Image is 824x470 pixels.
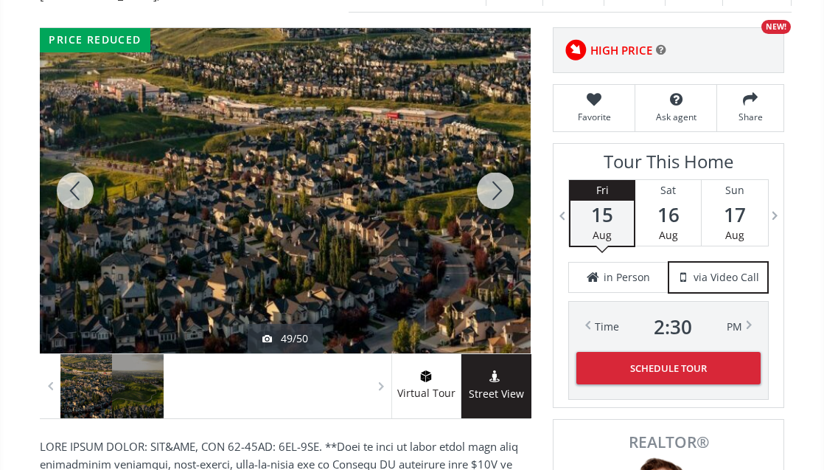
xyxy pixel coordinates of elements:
[391,385,461,402] span: Virtual Tour
[725,228,744,242] span: Aug
[635,180,701,201] div: Sat
[461,386,531,403] span: Street View
[561,111,627,123] span: Favorite
[659,228,678,242] span: Aug
[570,180,634,201] div: Fri
[419,370,433,382] img: virtual tour icon
[570,204,634,225] span: 15
[761,20,791,34] div: NEW!
[576,352,761,384] button: Schedule Tour
[593,228,612,242] span: Aug
[561,35,590,65] img: rating icon
[40,28,150,52] div: price reduced
[595,317,742,337] div: Time PM
[643,111,709,123] span: Ask agent
[391,354,461,418] a: virtual tour iconVirtual Tour
[635,204,701,225] span: 16
[262,331,308,346] div: 49/50
[694,270,759,285] span: via Video Call
[604,270,650,285] span: in Person
[702,180,768,201] div: Sun
[590,43,652,58] span: HIGH PRICE
[570,435,767,450] span: REALTOR®
[654,317,692,337] span: 2 : 30
[725,111,776,123] span: Share
[702,204,768,225] span: 17
[568,151,769,179] h3: Tour This Home
[40,28,531,353] div: 151 Kincora Drive NW Calgary, AB T3R 1L5 - Photo 49 of 50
